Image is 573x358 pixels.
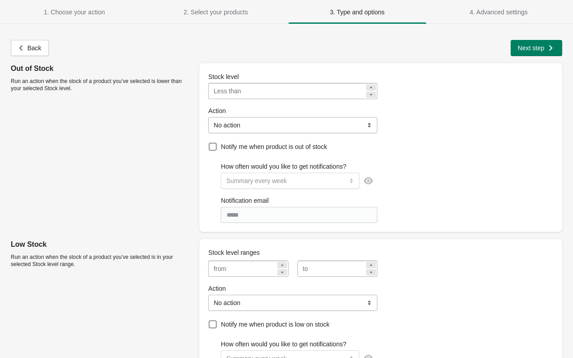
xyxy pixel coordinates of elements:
[221,197,269,204] span: Notification email
[208,107,226,114] span: Action
[208,73,239,80] span: Stock level
[518,44,544,52] span: Next step
[221,163,346,170] span: How often would you like to get notifications?
[221,321,329,328] span: Notify me when product is low on stock
[208,285,226,292] span: Action
[199,241,377,257] div: Stock level ranges
[303,263,308,274] div: to
[11,239,192,250] p: Low Stock
[511,40,562,56] button: Next step
[11,253,192,268] p: Run an action when the stock of a product you’ve selected is in your selected Stock level range.
[11,63,192,74] p: Out of Stock
[214,263,226,274] div: from
[184,9,248,16] span: 2. Select your products
[221,341,346,348] span: How often would you like to get notifications?
[330,9,385,16] span: 3. Type and options
[214,86,241,96] div: Less than
[11,40,49,56] button: Back
[221,143,327,150] span: Notify me when product is out of stock
[27,44,41,52] span: Back
[44,9,105,16] span: 1. Choose your action
[11,78,192,92] p: Run an action when the stock of a product you’ve selected is lower than your selected Stock level.
[470,9,528,16] span: 4. Advanced settings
